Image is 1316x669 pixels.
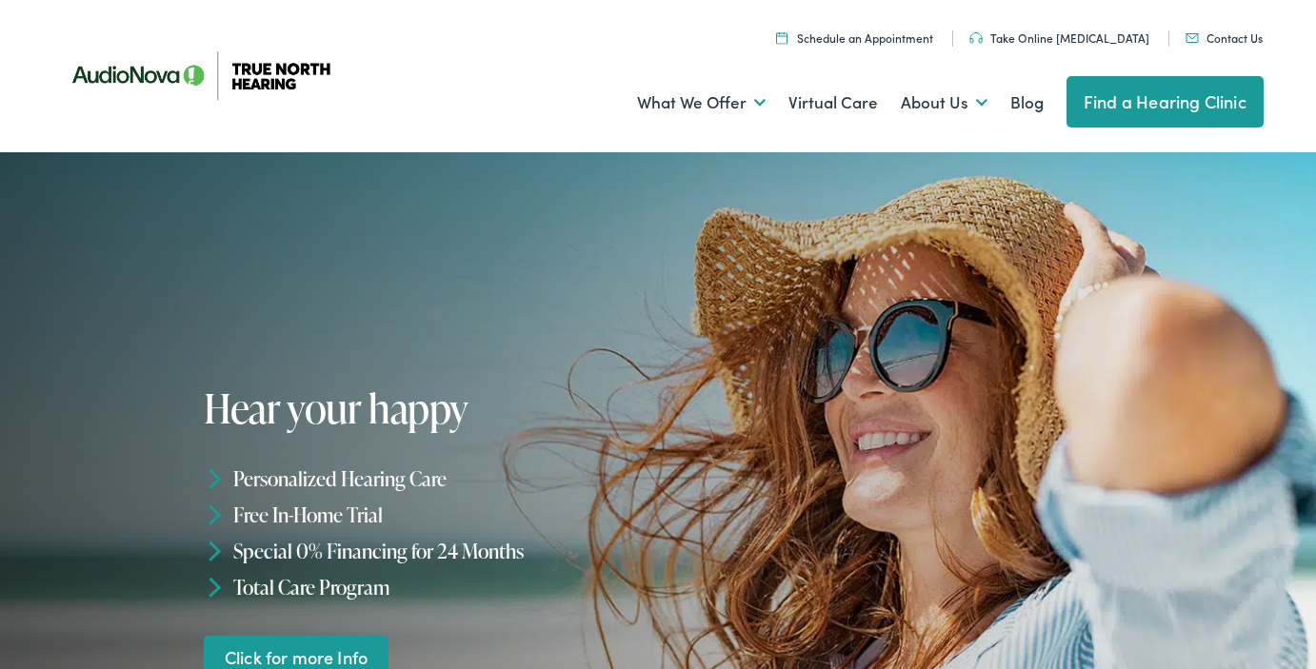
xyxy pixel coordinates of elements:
img: Icon symbolizing a calendar in color code ffb348 [776,31,788,44]
img: Mail icon in color code ffb348, used for communication purposes [1186,33,1199,43]
a: Contact Us [1186,30,1263,46]
img: Headphones icon in color code ffb348 [969,32,983,44]
li: Total Care Program [204,568,665,604]
a: Schedule an Appointment [776,30,933,46]
li: Special 0% Financing for 24 Months [204,533,665,569]
li: Free In-Home Trial [204,497,665,533]
a: Blog [1010,68,1044,138]
li: Personalized Hearing Care [204,461,665,497]
a: Find a Hearing Clinic [1067,76,1264,128]
a: Take Online [MEDICAL_DATA] [969,30,1149,46]
a: Virtual Care [788,68,878,138]
a: About Us [901,68,987,138]
a: What We Offer [637,68,766,138]
h1: Hear your happy [204,386,665,430]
